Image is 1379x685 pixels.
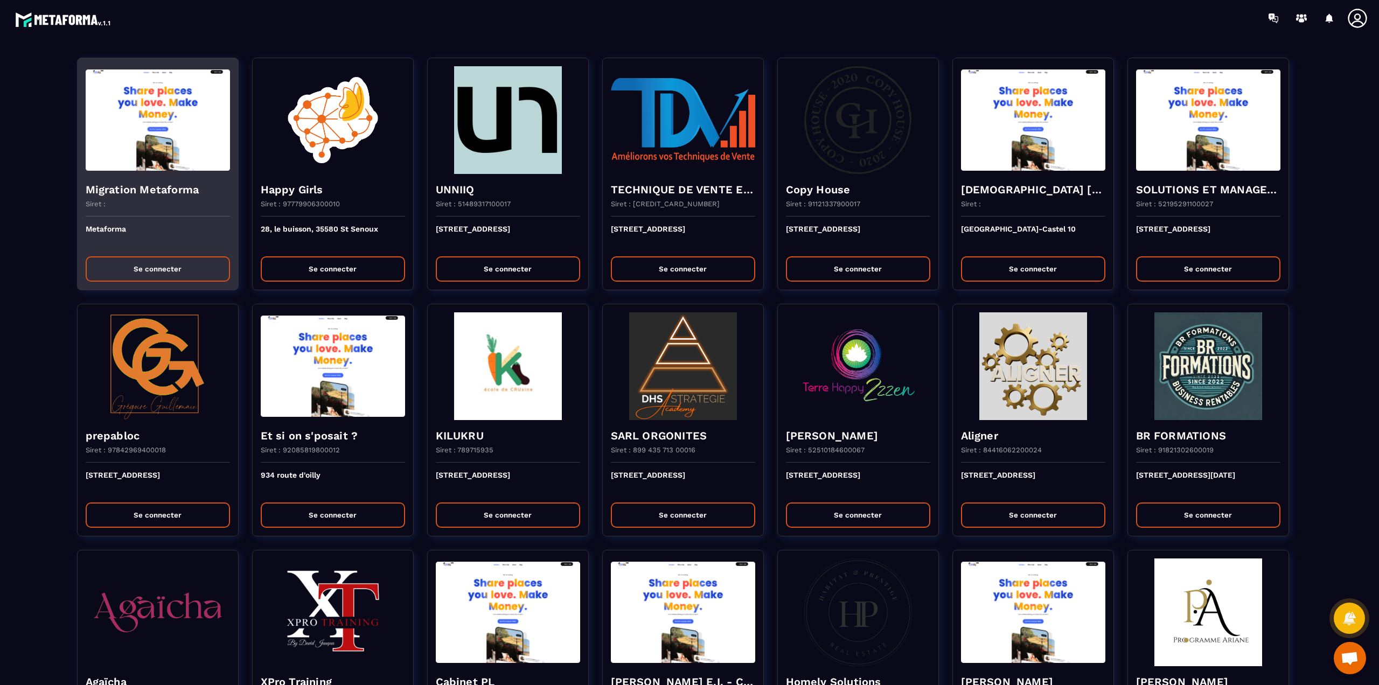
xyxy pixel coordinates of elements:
[786,558,930,666] img: funnel-background
[261,558,405,666] img: funnel-background
[961,200,981,208] p: Siret :
[1136,428,1280,443] h4: BR FORMATIONS
[436,446,493,454] p: Siret : 789715935
[961,502,1105,528] button: Se connecter
[1136,225,1280,248] p: [STREET_ADDRESS]
[261,428,405,443] h4: Et si on s'posait ?
[611,428,755,443] h4: SARL ORGONITES
[1334,642,1366,674] div: Mở cuộc trò chuyện
[436,312,580,420] img: funnel-background
[961,256,1105,282] button: Se connecter
[786,446,865,454] p: Siret : 52510184600067
[436,502,580,528] button: Se connecter
[786,200,860,208] p: Siret : 91121337900017
[961,446,1042,454] p: Siret : 84416062200024
[961,225,1105,248] p: [GEOGRAPHIC_DATA]-Castel 10
[86,182,230,197] h4: Migration Metaforma
[1136,446,1214,454] p: Siret : 91821302600019
[436,66,580,174] img: funnel-background
[436,256,580,282] button: Se connecter
[611,502,755,528] button: Se connecter
[1136,200,1213,208] p: Siret : 52195291100027
[786,428,930,443] h4: [PERSON_NAME]
[1136,312,1280,420] img: funnel-background
[261,200,340,208] p: Siret : 97779906300010
[86,225,230,248] p: Metaforma
[436,558,580,666] img: funnel-background
[261,225,405,248] p: 28, le buisson, 35580 St Senoux
[786,502,930,528] button: Se connecter
[261,446,340,454] p: Siret : 92085819800012
[961,312,1105,420] img: funnel-background
[786,225,930,248] p: [STREET_ADDRESS]
[1136,471,1280,494] p: [STREET_ADDRESS][DATE]
[86,428,230,443] h4: prepabloc
[86,200,106,208] p: Siret :
[961,66,1105,174] img: funnel-background
[786,66,930,174] img: funnel-background
[86,256,230,282] button: Se connecter
[86,558,230,666] img: funnel-background
[611,312,755,420] img: funnel-background
[86,66,230,174] img: funnel-background
[1136,558,1280,666] img: funnel-background
[961,428,1105,443] h4: Aligner
[436,182,580,197] h4: UNNIIQ
[611,200,720,208] p: Siret : [CREDIT_CARD_NUMBER]
[611,558,755,666] img: funnel-background
[1136,256,1280,282] button: Se connecter
[86,312,230,420] img: funnel-background
[786,471,930,494] p: [STREET_ADDRESS]
[436,225,580,248] p: [STREET_ADDRESS]
[611,256,755,282] button: Se connecter
[436,471,580,494] p: [STREET_ADDRESS]
[1136,66,1280,174] img: funnel-background
[86,446,166,454] p: Siret : 97842969400018
[86,471,230,494] p: [STREET_ADDRESS]
[961,558,1105,666] img: funnel-background
[961,182,1105,197] h4: [DEMOGRAPHIC_DATA] [GEOGRAPHIC_DATA]
[86,502,230,528] button: Se connecter
[611,225,755,248] p: [STREET_ADDRESS]
[261,312,405,420] img: funnel-background
[786,312,930,420] img: funnel-background
[611,66,755,174] img: funnel-background
[961,471,1105,494] p: [STREET_ADDRESS]
[611,446,695,454] p: Siret : 899 435 713 00016
[261,182,405,197] h4: Happy Girls
[261,256,405,282] button: Se connecter
[1136,182,1280,197] h4: SOLUTIONS ET MANAGERS
[261,471,405,494] p: 934 route d'oilly
[436,428,580,443] h4: KILUKRU
[261,502,405,528] button: Se connecter
[786,256,930,282] button: Se connecter
[261,66,405,174] img: funnel-background
[15,10,112,29] img: logo
[786,182,930,197] h4: Copy House
[436,200,511,208] p: Siret : 51489317100017
[611,182,755,197] h4: TECHNIQUE DE VENTE EDITION
[1136,502,1280,528] button: Se connecter
[611,471,755,494] p: [STREET_ADDRESS]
